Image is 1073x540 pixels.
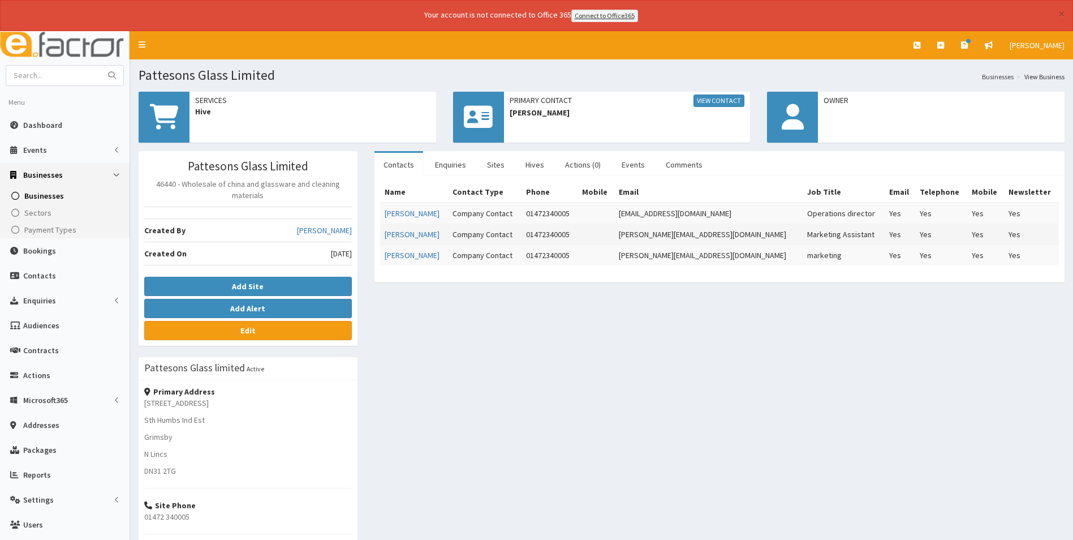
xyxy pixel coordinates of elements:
a: Hives [516,153,553,177]
small: Active [247,365,264,373]
button: Add Alert [144,299,352,318]
th: Contact Type [448,182,522,203]
a: Contacts [374,153,423,177]
span: Users [23,520,43,530]
td: Company Contact [448,203,522,224]
span: Businesses [23,170,63,180]
span: Primary Contact [510,95,745,107]
span: [PERSON_NAME] [1010,40,1065,50]
th: Email [885,182,915,203]
p: N Lincs [144,448,352,460]
span: Microsoft365 [23,395,68,405]
a: [PERSON_NAME] [1001,31,1073,59]
td: Yes [1004,224,1059,245]
a: Enquiries [426,153,475,177]
li: View Business [1014,72,1065,82]
div: Your account is not connected to Office 365 [200,9,862,22]
a: Sites [478,153,514,177]
td: Company Contact [448,245,522,265]
th: Name [380,182,448,203]
th: Telephone [915,182,967,203]
span: Owner [824,95,1059,106]
td: Yes [967,224,1004,245]
span: Payment Types [24,225,76,235]
td: Yes [885,245,915,265]
td: Marketing Assistant [803,224,885,245]
td: Yes [1004,245,1059,265]
b: Created By [144,225,186,235]
input: Search... [6,66,101,85]
th: Phone [522,182,578,203]
a: [PERSON_NAME] [385,250,439,260]
a: Connect to Office365 [571,10,638,22]
td: Yes [967,245,1004,265]
a: Edit [144,321,352,340]
b: Add Site [232,281,264,292]
span: Dashboard [23,120,62,130]
span: Addresses [23,420,59,430]
a: Payment Types [3,221,130,238]
span: Contacts [23,271,56,281]
td: [EMAIL_ADDRESS][DOMAIN_NAME] [614,203,803,224]
span: Services [195,95,430,106]
a: [PERSON_NAME] [297,225,352,236]
p: 46440 - Wholesale of china and glassware and cleaning materials [144,178,352,201]
b: Edit [240,325,256,336]
a: [PERSON_NAME] [385,208,439,218]
a: Events [613,153,654,177]
span: Sectors [24,208,51,218]
strong: Site Phone [144,500,196,511]
b: Created On [144,248,187,259]
td: Yes [1004,203,1059,224]
h3: Pattesons Glass limited [144,363,245,373]
td: Yes [885,203,915,224]
a: Comments [657,153,712,177]
td: Yes [885,224,915,245]
span: Actions [23,370,50,380]
button: × [1058,8,1065,20]
span: Bookings [23,246,56,256]
td: 01472340005 [522,203,578,224]
p: 01472 340005 [144,511,352,522]
h1: Pattesons Glass Limited [139,68,1065,83]
span: Enquiries [23,295,56,306]
th: Job Title [803,182,885,203]
span: Contracts [23,345,59,355]
span: [PERSON_NAME] [510,107,745,118]
th: Email [614,182,803,203]
span: Settings [23,495,54,505]
td: 01472340005 [522,245,578,265]
th: Mobile [578,182,614,203]
span: [DATE] [331,248,352,259]
span: Businesses [24,191,64,201]
th: Mobile [967,182,1004,203]
td: Yes [915,245,967,265]
p: Grimsby [144,431,352,443]
a: Businesses [982,72,1014,82]
a: Actions (0) [556,153,610,177]
th: Newsletter [1004,182,1059,203]
span: Reports [23,470,51,480]
p: DN31 2TG [144,465,352,477]
a: [PERSON_NAME] [385,229,439,239]
h3: Pattesons Glass Limited [144,160,352,173]
td: Yes [915,203,967,224]
strong: Primary Address [144,387,215,397]
span: Packages [23,445,57,455]
p: Sth Humbs Ind Est [144,414,352,426]
a: Sectors [3,204,130,221]
b: Add Alert [230,303,265,314]
a: View Contact [693,95,744,107]
td: [PERSON_NAME][EMAIL_ADDRESS][DOMAIN_NAME] [614,245,803,265]
p: [STREET_ADDRESS] [144,397,352,409]
span: Hive [195,106,430,117]
td: Company Contact [448,224,522,245]
a: Businesses [3,187,130,204]
td: Yes [967,203,1004,224]
td: 01472340005 [522,224,578,245]
td: [PERSON_NAME][EMAIL_ADDRESS][DOMAIN_NAME] [614,224,803,245]
td: Operations director [803,203,885,224]
span: Audiences [23,320,59,331]
td: Yes [915,224,967,245]
span: Events [23,145,47,155]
